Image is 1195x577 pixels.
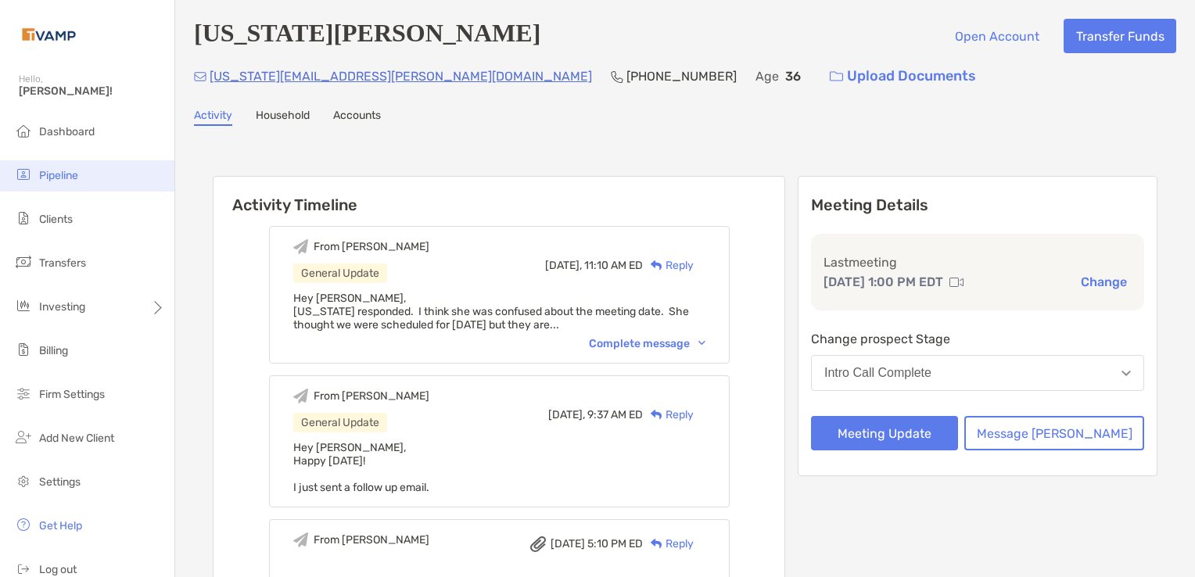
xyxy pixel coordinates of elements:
div: From [PERSON_NAME] [314,240,429,253]
span: Settings [39,475,81,489]
span: Add New Client [39,432,114,445]
div: Reply [643,407,694,423]
span: Billing [39,344,68,357]
p: Change prospect Stage [811,329,1144,349]
div: From [PERSON_NAME] [314,533,429,547]
img: pipeline icon [14,165,33,184]
span: Investing [39,300,85,314]
img: firm-settings icon [14,384,33,403]
p: Meeting Details [811,195,1144,215]
img: settings icon [14,471,33,490]
span: Firm Settings [39,388,105,401]
div: From [PERSON_NAME] [314,389,429,403]
span: Pipeline [39,169,78,182]
span: Log out [39,563,77,576]
img: Event icon [293,389,308,403]
img: Phone Icon [611,70,623,83]
p: [DATE] 1:00 PM EDT [824,272,943,292]
img: attachment [530,536,546,552]
img: clients icon [14,209,33,228]
div: Reply [643,257,694,274]
span: [DATE], [545,259,582,272]
div: General Update [293,263,387,283]
h6: Activity Timeline [214,177,784,214]
p: 36 [785,66,801,86]
span: [PERSON_NAME]! [19,84,165,98]
span: [DATE] [551,537,585,550]
button: Transfer Funds [1064,19,1176,53]
img: Reply icon [651,260,662,271]
span: Clients [39,213,73,226]
img: Event icon [293,239,308,254]
img: transfers icon [14,253,33,271]
img: communication type [949,276,964,288]
span: Hey [PERSON_NAME], Happy [DATE]! I just sent a follow up email. [293,441,429,494]
img: button icon [830,71,843,82]
img: Reply icon [651,539,662,549]
a: Upload Documents [820,59,986,93]
a: Activity [194,109,232,126]
p: [PHONE_NUMBER] [626,66,737,86]
img: Chevron icon [698,341,705,346]
button: Message [PERSON_NAME] [964,416,1144,450]
div: General Update [293,413,387,432]
h4: [US_STATE][PERSON_NAME] [194,19,540,53]
img: billing icon [14,340,33,359]
span: 9:37 AM ED [587,408,643,421]
span: 11:10 AM ED [584,259,643,272]
p: Age [755,66,779,86]
a: Household [256,109,310,126]
div: Intro Call Complete [824,366,931,380]
img: investing icon [14,296,33,315]
p: [US_STATE][EMAIL_ADDRESS][PERSON_NAME][DOMAIN_NAME] [210,66,592,86]
img: dashboard icon [14,121,33,140]
span: Dashboard [39,125,95,138]
img: Reply icon [651,410,662,420]
span: Get Help [39,519,82,532]
img: add_new_client icon [14,428,33,446]
div: Reply [643,536,694,552]
button: Intro Call Complete [811,355,1144,391]
span: Transfers [39,256,86,270]
img: Open dropdown arrow [1121,371,1131,376]
button: Meeting Update [811,416,958,450]
span: Hey [PERSON_NAME], [US_STATE] responded. I think she was confused about the meeting date. She tho... [293,292,689,332]
img: get-help icon [14,515,33,534]
div: Complete message [589,337,705,350]
button: Change [1076,274,1132,290]
img: Email Icon [194,72,206,81]
button: Open Account [942,19,1051,53]
p: Last meeting [824,253,1132,272]
a: Accounts [333,109,381,126]
img: Zoe Logo [19,6,79,63]
span: [DATE], [548,408,585,421]
span: 5:10 PM ED [587,537,643,550]
img: Event icon [293,532,308,547]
